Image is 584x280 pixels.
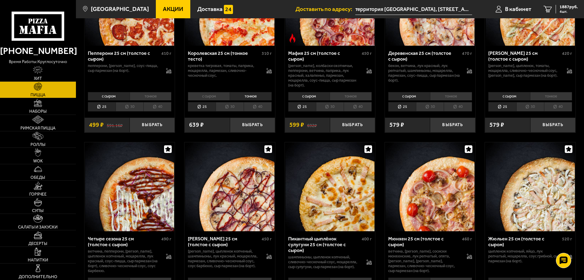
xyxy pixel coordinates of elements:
li: с сыром [288,92,330,101]
li: 25 [188,102,216,112]
a: Жюльен 25 см (толстое с сыром) [485,142,575,231]
span: 420 г [562,51,572,56]
img: 15daf4d41897b9f0e9f617042186c801.svg [224,5,233,14]
p: пепперони, [PERSON_NAME], соус-пицца, сыр пармезан (на борт). [88,63,160,73]
li: 40 [244,102,272,112]
p: креветка тигровая, томаты, паприка, моцарелла, пармезан, сливочно-чесночный соус. [188,63,260,78]
li: 30 [216,102,243,112]
li: 40 [544,102,572,112]
li: тонкое [130,92,172,101]
span: 499 ₽ [89,122,104,128]
button: Выбрать [130,118,175,133]
span: Напитки [28,258,48,262]
span: WOK [33,159,43,163]
span: [GEOGRAPHIC_DATA] [91,6,149,12]
img: Чикен Барбекю 25 см (толстое с сыром) [185,142,274,231]
li: тонкое [230,92,272,101]
li: 40 [143,102,171,112]
img: Мюнхен 25 см (толстое с сыром) [385,142,475,231]
p: [PERSON_NAME], цыпленок копченый, шампиньоны, лук красный, моцарелла, пармезан, сливочно-чесночны... [188,249,260,268]
span: Горячее [29,192,47,197]
div: Пикантный цыплёнок сулугуни 25 см (толстое с сыром) [288,236,360,253]
span: Хит [34,76,42,81]
li: 30 [516,102,544,112]
span: Обеды [30,175,45,180]
input: Ваш адрес доставки [355,4,472,15]
span: 490 г [161,236,171,242]
span: 579 ₽ [389,122,404,128]
span: Доставить по адресу: [296,6,355,12]
li: 40 [344,102,372,112]
li: с сыром [188,92,230,101]
li: 30 [416,102,444,112]
p: [PERSON_NAME], цыпленок, томаты, моцарелла, сливочно-чесночный соус, [PERSON_NAME], сыр пармезан ... [488,63,561,78]
li: 25 [288,102,316,112]
span: Супы [32,209,44,213]
span: Акции [163,6,183,12]
span: 470 г [462,51,472,56]
li: тонкое [530,92,572,101]
a: Мюнхен 25 см (толстое с сыром) [385,142,475,231]
li: 25 [88,102,116,112]
a: Четыре сезона 25 см (толстое с сыром) [84,142,175,231]
span: 450 г [362,51,372,56]
span: 460 г [462,236,472,242]
div: [PERSON_NAME] 25 см (толстое с сыром) [188,236,260,247]
p: шампиньоны, цыпленок копченый, сливочно-чесночный соус, моцарелла, сыр сулугуни, сыр пармезан (на... [288,255,360,269]
div: Мафия 25 см (толстое с сыром) [288,50,360,62]
a: Чикен Барбекю 25 см (толстое с сыром) [185,142,275,231]
span: 579 ₽ [489,122,504,128]
li: 30 [316,102,344,112]
li: с сыром [488,92,530,101]
s: 591.16 ₽ [107,122,123,128]
div: Пепперони 25 см (толстое с сыром) [88,50,160,62]
span: Пицца [30,93,45,97]
a: Пикантный цыплёнок сулугуни 25 см (толстое с сыром) [285,142,375,231]
span: Салаты и закуски [18,225,58,229]
li: с сыром [88,92,130,101]
span: Роллы [30,143,45,147]
p: цыпленок копченый, яйцо, лук репчатый, моцарелла, соус грибной, сыр пармезан (на борт). [488,249,561,264]
span: В кабинет [505,6,531,12]
span: Десерты [28,242,47,246]
p: ветчина, [PERSON_NAME], сосиски мюнхенские, лук репчатый, опята, [PERSON_NAME], [PERSON_NAME], па... [388,249,460,273]
li: тонкое [430,92,472,101]
div: Мюнхен 25 см (толстое с сыром) [388,236,460,247]
button: Выбрать [530,118,575,133]
span: 1887 руб. [560,5,578,9]
button: Выбрать [430,118,475,133]
img: Острое блюдо [288,34,297,43]
div: Жюльен 25 см (толстое с сыром) [488,236,561,247]
span: 450 г [262,236,272,242]
span: территория Горелово, улица Коммунаров, 188к3 [355,4,472,15]
li: тонкое [330,92,372,101]
button: Выбрать [230,118,275,133]
span: 310 г [262,51,272,56]
p: [PERSON_NAME], колбаски охотничьи, пепперони, ветчина, паприка, лук красный, халапеньо, пармезан,... [288,63,360,88]
span: Римская пицца [20,126,56,130]
span: 599 ₽ [289,122,304,128]
li: 40 [444,102,472,112]
span: 410 г [161,51,171,56]
li: 30 [116,102,143,112]
span: 520 г [562,236,572,242]
p: бекон, ветчина, лук красный, лук репчатый, шампиньоны, моцарелла, пармезан, соус-пицца, сыр парме... [388,63,460,83]
s: 692 ₽ [307,122,317,128]
span: 4 шт. [560,10,578,13]
li: 25 [388,102,416,112]
span: Наборы [29,109,47,114]
div: [PERSON_NAME] 25 см (толстое с сыром) [488,50,561,62]
div: Деревенская 25 см (толстое с сыром) [388,50,460,62]
div: Королевская 25 см (тонкое тесто) [188,50,260,62]
span: Дополнительно [19,275,57,279]
p: ветчина, пепперони, [PERSON_NAME], цыпленок копченый, моцарелла, лук красный, соус-пицца, сыр пар... [88,249,160,273]
button: Выбрать [330,118,375,133]
img: Четыре сезона 25 см (толстое с сыром) [85,142,174,231]
span: 639 ₽ [189,122,204,128]
span: 400 г [362,236,372,242]
div: Четыре сезона 25 см (толстое с сыром) [88,236,160,247]
img: Жюльен 25 см (толстое с сыром) [486,142,575,231]
li: 25 [488,102,516,112]
li: с сыром [388,92,430,101]
span: Доставка [197,6,223,12]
